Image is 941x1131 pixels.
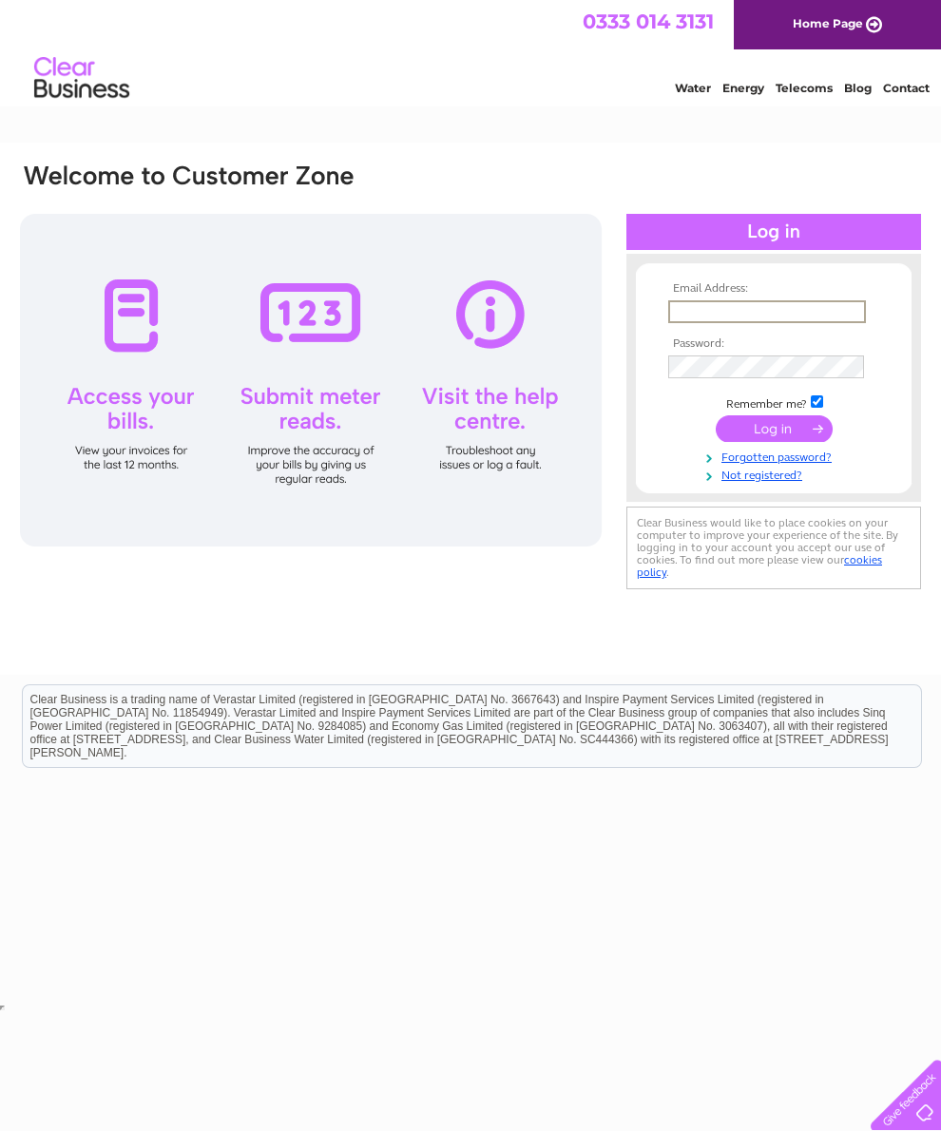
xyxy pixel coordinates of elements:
a: Blog [844,81,872,95]
th: Password: [663,337,884,351]
a: Not registered? [668,465,884,483]
th: Email Address: [663,282,884,296]
a: 0333 014 3131 [583,10,714,33]
a: Telecoms [776,81,833,95]
a: Water [675,81,711,95]
div: Clear Business is a trading name of Verastar Limited (registered in [GEOGRAPHIC_DATA] No. 3667643... [23,10,921,92]
a: Contact [883,81,930,95]
a: Energy [722,81,764,95]
div: Clear Business would like to place cookies on your computer to improve your experience of the sit... [626,507,921,589]
td: Remember me? [663,393,884,412]
a: Forgotten password? [668,447,884,465]
img: logo.png [33,49,130,107]
input: Submit [716,415,833,442]
a: cookies policy [637,553,882,579]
